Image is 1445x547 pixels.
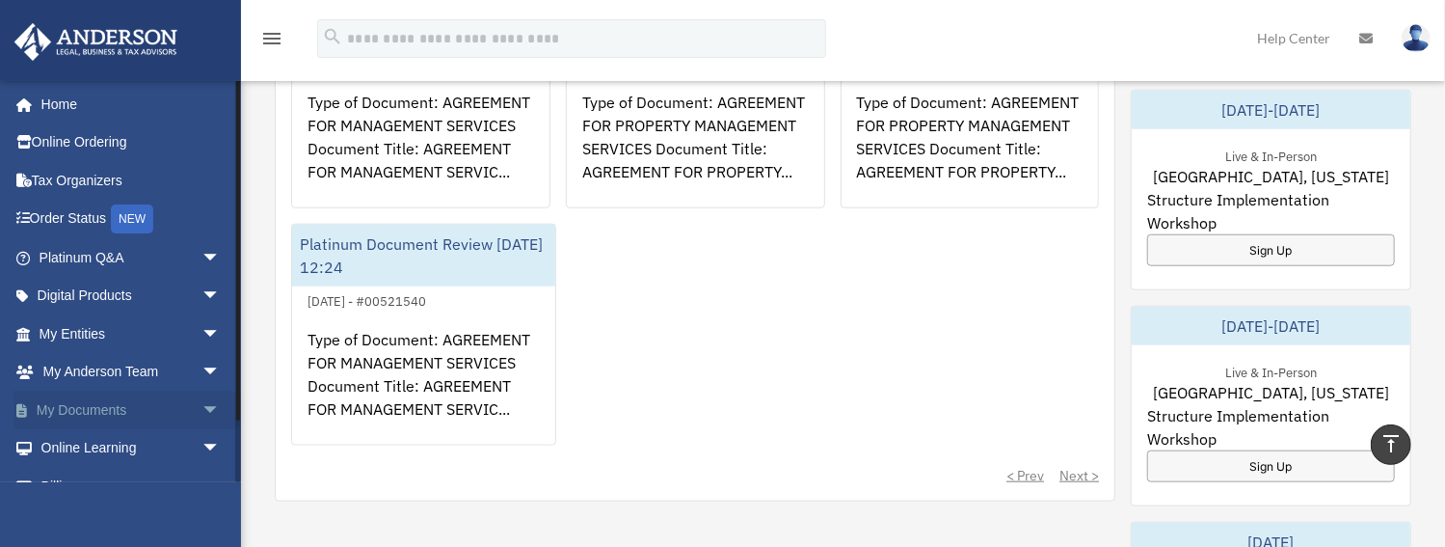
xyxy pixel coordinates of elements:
div: Type of Document: AGREEMENT FOR MANAGEMENT SERVICES Document Title: AGREEMENT FOR MANAGEMENT SERV... [292,75,549,226]
i: menu [260,27,283,50]
span: arrow_drop_down [201,315,240,354]
span: arrow_drop_down [201,429,240,469]
div: Type of Document: AGREEMENT FOR PROPERTY MANAGEMENT SERVICES Document Title: AGREEMENT FOR PROPER... [567,75,824,226]
a: Tax Organizers [13,161,250,200]
a: Online Ordering [13,123,250,162]
a: My Entitiesarrow_drop_down [13,315,250,353]
span: Structure Implementation Workshop [1147,404,1395,451]
span: arrow_drop_down [201,238,240,278]
div: [DATE]-[DATE] [1132,307,1410,345]
div: NEW [111,205,153,233]
div: [DATE] - #00521540 [292,289,442,310]
div: Live & In-Person [1210,145,1332,165]
a: Home [13,85,240,123]
div: [DATE]-[DATE] [1132,91,1410,129]
a: Online Learningarrow_drop_down [13,429,250,468]
a: Billingarrow_drop_down [13,467,250,506]
a: menu [260,34,283,50]
div: Type of Document: AGREEMENT FOR MANAGEMENT SERVICES Document Title: AGREEMENT FOR MANAGEMENT SERV... [292,313,555,463]
a: Order StatusNEW [13,200,250,239]
span: [GEOGRAPHIC_DATA], [US_STATE] [1153,165,1389,188]
div: Platinum Document Review [DATE] 12:24 [292,225,555,287]
span: Structure Implementation Workshop [1147,188,1395,234]
a: Sign Up [1147,451,1395,482]
i: search [322,26,343,47]
span: arrow_drop_down [201,353,240,393]
i: vertical_align_top [1379,432,1403,455]
a: vertical_align_top [1371,424,1411,465]
div: Type of Document: AGREEMENT FOR PROPERTY MANAGEMENT SERVICES Document Title: AGREEMENT FOR PROPER... [842,75,1099,226]
a: My Documentsarrow_drop_down [13,391,250,429]
span: arrow_drop_down [201,391,240,430]
img: Anderson Advisors Platinum Portal [9,23,183,61]
div: Live & In-Person [1210,361,1332,381]
a: Sign Up [1147,234,1395,266]
a: Digital Productsarrow_drop_down [13,277,250,315]
span: [GEOGRAPHIC_DATA], [US_STATE] [1153,381,1389,404]
a: My Anderson Teamarrow_drop_down [13,353,250,392]
a: Platinum Document Review [DATE] 12:24[DATE] - #00521540Type of Document: AGREEMENT FOR MANAGEMENT... [291,224,556,446]
span: arrow_drop_down [201,467,240,506]
a: Platinum Q&Aarrow_drop_down [13,238,250,277]
span: arrow_drop_down [201,277,240,316]
img: User Pic [1402,24,1431,52]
